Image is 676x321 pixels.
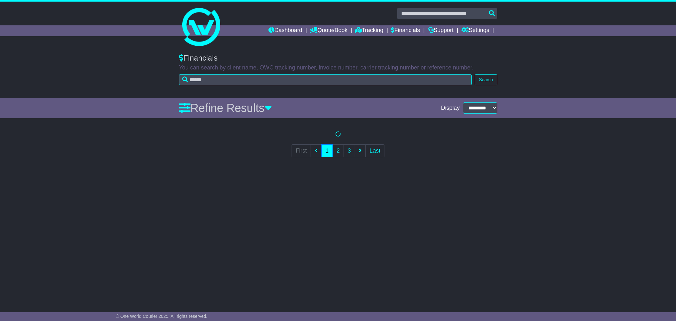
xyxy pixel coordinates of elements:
a: Quote/Book [310,25,347,36]
a: 1 [321,144,333,157]
p: You can search by client name, OWC tracking number, invoice number, carrier tracking number or re... [179,64,497,71]
a: Settings [461,25,489,36]
span: Display [441,105,460,112]
button: Search [475,74,497,85]
a: Financials [391,25,420,36]
div: Financials [179,54,497,63]
a: Tracking [355,25,383,36]
a: Refine Results [179,102,272,115]
a: Support [428,25,454,36]
span: © One World Courier 2025. All rights reserved. [116,314,208,319]
a: 2 [332,144,344,157]
a: 3 [344,144,355,157]
a: Last [365,144,384,157]
a: Dashboard [268,25,302,36]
